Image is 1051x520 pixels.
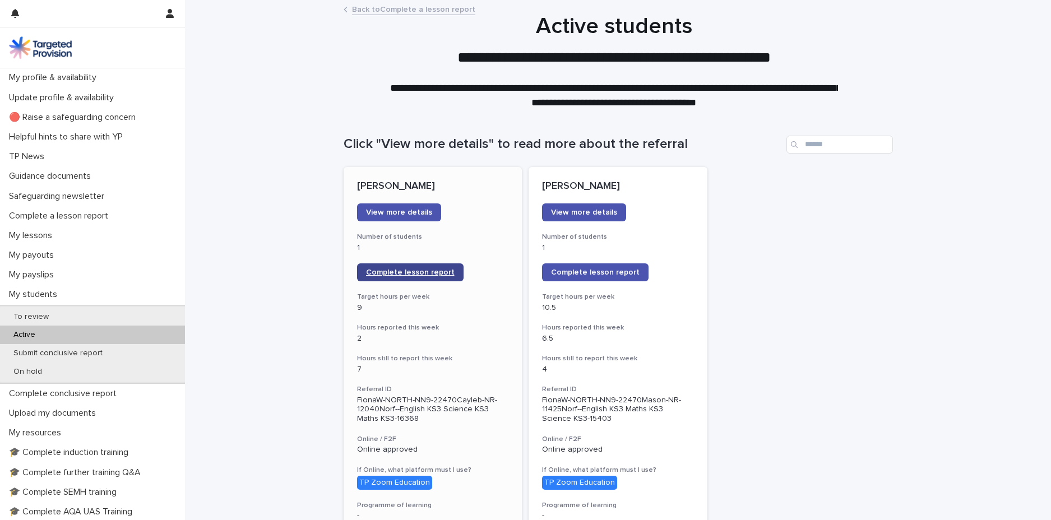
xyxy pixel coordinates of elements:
[357,396,509,424] p: FionaW-NORTH-NN9-22470Cayleb-NR-12040Norf--English KS3 Science KS3 Maths KS3-16368
[542,476,617,490] div: TP Zoom Education
[4,191,113,202] p: Safeguarding newsletter
[357,203,441,221] a: View more details
[542,233,694,242] h3: Number of students
[357,180,509,193] p: [PERSON_NAME]
[357,445,509,454] p: Online approved
[551,208,617,216] span: View more details
[9,36,72,59] img: M5nRWzHhSzIhMunXDL62
[4,112,145,123] p: 🔴 Raise a safeguarding concern
[4,211,117,221] p: Complete a lesson report
[357,263,464,281] a: Complete lesson report
[4,467,150,478] p: 🎓 Complete further training Q&A
[357,303,509,313] p: 9
[357,334,509,343] p: 2
[366,268,455,276] span: Complete lesson report
[344,136,782,152] h1: Click "View more details" to read more about the referral
[4,388,126,399] p: Complete conclusive report
[357,292,509,301] h3: Target hours per week
[352,2,475,15] a: Back toComplete a lesson report
[4,487,126,498] p: 🎓 Complete SEMH training
[542,334,694,343] p: 6.5
[542,354,694,363] h3: Hours still to report this week
[4,367,51,377] p: On hold
[542,323,694,332] h3: Hours reported this week
[542,445,694,454] p: Online approved
[4,312,58,322] p: To review
[542,303,694,313] p: 10.5
[542,435,694,444] h3: Online / F2F
[551,268,640,276] span: Complete lesson report
[542,180,694,193] p: [PERSON_NAME]
[542,203,626,221] a: View more details
[542,396,694,424] p: FionaW-NORTH-NN9-22470Mason-NR-11425Norf--English KS3 Maths KS3 Science KS3-15403
[357,243,509,253] p: 1
[4,92,123,103] p: Update profile & availability
[4,447,137,458] p: 🎓 Complete induction training
[357,501,509,510] h3: Programme of learning
[786,136,893,154] input: Search
[366,208,432,216] span: View more details
[357,354,509,363] h3: Hours still to report this week
[4,428,70,438] p: My resources
[357,323,509,332] h3: Hours reported this week
[4,171,100,182] p: Guidance documents
[542,365,694,374] p: 4
[357,435,509,444] h3: Online / F2F
[357,466,509,475] h3: If Online, what platform must I use?
[542,501,694,510] h3: Programme of learning
[4,507,141,517] p: 🎓 Complete AQA UAS Training
[4,151,53,162] p: TP News
[542,292,694,301] h3: Target hours per week
[4,250,63,261] p: My payouts
[357,365,509,374] p: 7
[4,72,105,83] p: My profile & availability
[357,233,509,242] h3: Number of students
[542,466,694,475] h3: If Online, what platform must I use?
[4,408,105,419] p: Upload my documents
[4,230,61,241] p: My lessons
[4,270,63,280] p: My payslips
[4,349,112,358] p: Submit conclusive report
[4,289,66,300] p: My students
[542,263,649,281] a: Complete lesson report
[339,13,888,40] h1: Active students
[357,476,432,490] div: TP Zoom Education
[357,385,509,394] h3: Referral ID
[4,330,44,340] p: Active
[4,132,132,142] p: Helpful hints to share with YP
[542,385,694,394] h3: Referral ID
[542,243,694,253] p: 1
